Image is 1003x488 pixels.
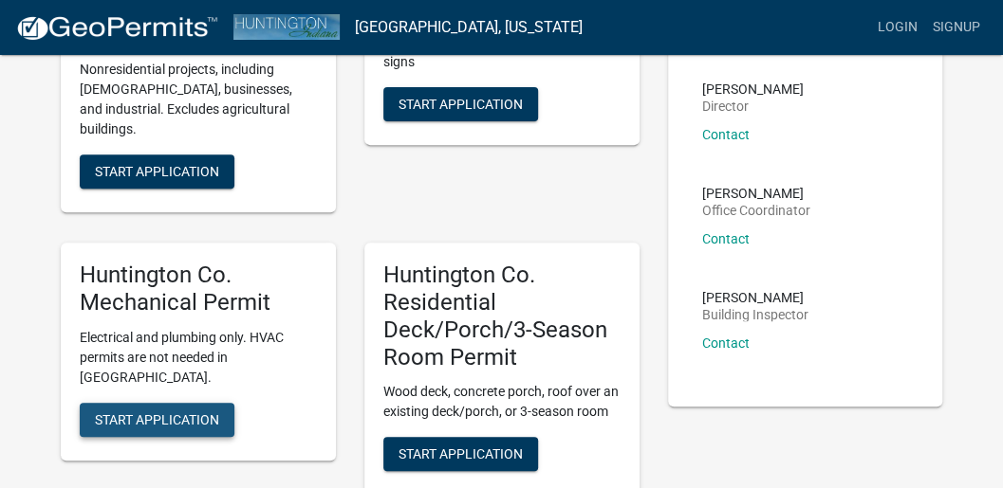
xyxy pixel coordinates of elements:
a: [GEOGRAPHIC_DATA], [US_STATE] [355,11,583,44]
a: Contact [702,231,750,246]
h5: Huntington Co. Residential Deck/Porch/3-Season Room Permit [383,262,621,371]
p: Wood deck, concrete porch, roof over an existing deck/porch, or 3-season room [383,382,621,422]
button: Start Application [383,87,538,121]
h5: Huntington Co. Mechanical Permit [80,262,317,316]
a: Contact [702,335,750,351]
p: Office Coordinator [702,204,810,217]
span: Start Application [95,411,219,426]
span: Start Application [399,97,523,112]
p: Nonresidential projects, including [DEMOGRAPHIC_DATA], businesses, and industrial. Excludes agric... [80,60,317,139]
p: Director [702,99,804,113]
button: Start Application [80,154,234,189]
p: Electrical and plumbing only. HVAC permits are not needed in [GEOGRAPHIC_DATA]. [80,328,317,388]
a: Login [870,9,925,45]
p: Building Inspector [702,308,808,321]
a: Signup [925,9,988,45]
span: Start Application [95,164,219,179]
button: Start Application [383,437,538,471]
button: Start Application [80,403,234,437]
span: Start Application [399,446,523,461]
p: [PERSON_NAME] [702,82,804,96]
p: [PERSON_NAME] [702,187,810,200]
img: Huntington County, Indiana [233,14,340,40]
p: [PERSON_NAME] [702,291,808,304]
a: Contact [702,127,750,142]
